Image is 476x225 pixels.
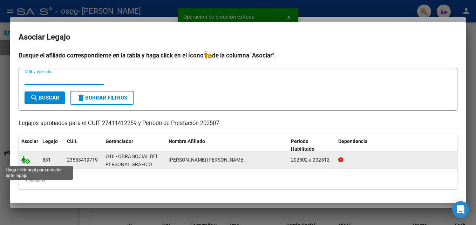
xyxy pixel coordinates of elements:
[103,134,166,157] datatable-header-cell: Gerenciador
[67,156,98,164] div: 23553419719
[30,95,59,101] span: Buscar
[77,95,127,101] span: Borrar Filtros
[452,201,469,218] div: Open Intercom Messenger
[169,157,245,163] span: BILLORDO MATEO DILAN
[338,138,368,144] span: Dependencia
[42,138,58,144] span: Legajo
[25,91,65,104] button: Buscar
[291,138,314,152] span: Periodo Habilitado
[169,138,205,144] span: Nombre Afiliado
[40,134,64,157] datatable-header-cell: Legajo
[166,134,288,157] datatable-header-cell: Nombre Afiliado
[335,134,458,157] datatable-header-cell: Dependencia
[19,134,40,157] datatable-header-cell: Asociar
[19,119,457,128] p: Legajos aprobados para el CUIT 27411412259 y Período de Prestación 202507
[19,51,457,60] h4: Busque el afiliado correspondiente en la tabla y haga click en el ícono de la columna "Asociar".
[42,157,51,163] span: 831
[64,134,103,157] datatable-header-cell: CUIL
[19,171,457,189] div: 1 registros
[70,91,134,105] button: Borrar Filtros
[67,138,77,144] span: CUIL
[21,138,38,144] span: Asociar
[77,94,85,102] mat-icon: delete
[288,134,335,157] datatable-header-cell: Periodo Habilitado
[106,154,159,167] span: O10 - OBRA SOCIAL DEL PERSONAL GRAFICO
[291,156,333,164] div: 202502 a 202512
[30,94,39,102] mat-icon: search
[106,138,133,144] span: Gerenciador
[19,30,457,44] h2: Asociar Legajo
